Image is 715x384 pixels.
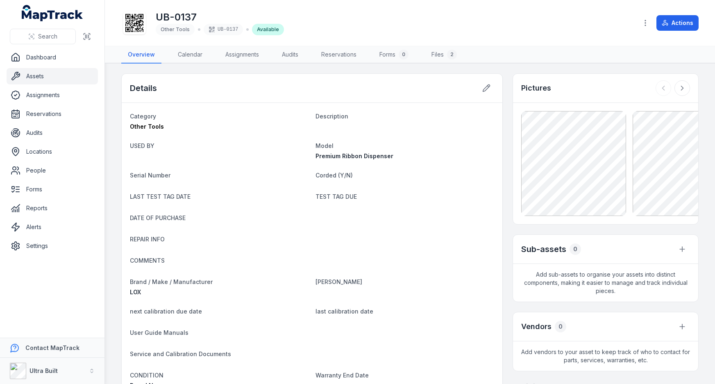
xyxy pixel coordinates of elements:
[7,68,98,84] a: Assets
[204,24,243,35] div: UB-0137
[316,152,393,159] span: Premium Ribbon Dispenser
[130,236,165,243] span: REPAIR INFO
[521,82,551,94] h3: Pictures
[7,49,98,66] a: Dashboard
[555,321,566,332] div: 0
[130,142,154,149] span: USED BY
[373,46,415,64] a: Forms0
[315,46,363,64] a: Reservations
[130,113,156,120] span: Category
[570,243,581,255] div: 0
[425,46,463,64] a: Files2
[275,46,305,64] a: Audits
[316,193,357,200] span: TEST TAG DUE
[316,278,362,285] span: [PERSON_NAME]
[521,243,566,255] h2: Sub-assets
[130,308,202,315] span: next calibration due date
[130,372,163,379] span: CONDITION
[521,321,552,332] h3: Vendors
[447,50,457,59] div: 2
[130,350,231,357] span: Service and Calibration Documents
[22,5,83,21] a: MapTrack
[656,15,699,31] button: Actions
[130,329,188,336] span: User Guide Manuals
[30,367,58,374] strong: Ultra Built
[513,341,698,371] span: Add vendors to your asset to keep track of who to contact for parts, services, warranties, etc.
[171,46,209,64] a: Calendar
[219,46,266,64] a: Assignments
[130,123,164,130] span: Other Tools
[316,142,334,149] span: Model
[316,308,373,315] span: last calibration date
[130,172,170,179] span: Serial Number
[130,193,191,200] span: LAST TEST TAG DATE
[121,46,161,64] a: Overview
[130,82,157,94] h2: Details
[130,214,186,221] span: DATE OF PURCHASE
[7,143,98,160] a: Locations
[7,200,98,216] a: Reports
[7,238,98,254] a: Settings
[38,32,57,41] span: Search
[25,344,79,351] strong: Contact MapTrack
[316,172,353,179] span: Corded (Y/N)
[513,264,698,302] span: Add sub-assets to organise your assets into distinct components, making it easier to manage and t...
[7,219,98,235] a: Alerts
[156,11,284,24] h1: UB-0137
[7,106,98,122] a: Reservations
[161,26,190,32] span: Other Tools
[130,257,165,264] span: COMMENTS
[7,181,98,198] a: Forms
[130,289,141,295] span: LOX
[7,162,98,179] a: People
[316,113,348,120] span: Description
[7,87,98,103] a: Assignments
[7,125,98,141] a: Audits
[252,24,284,35] div: Available
[10,29,76,44] button: Search
[316,372,369,379] span: Warranty End Date
[399,50,409,59] div: 0
[130,278,213,285] span: Brand / Make / Manufacturer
